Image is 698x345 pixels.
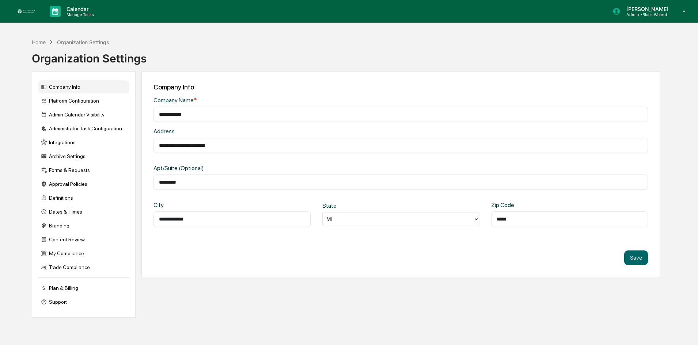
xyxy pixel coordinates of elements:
[322,202,393,209] div: State
[38,281,129,295] div: Plan & Billing
[18,9,35,14] img: logo
[38,122,129,135] div: Administrator Task Configuration
[38,164,129,177] div: Forms & Requests
[61,12,98,17] p: Manage Tasks
[624,250,648,265] button: Save
[491,202,562,208] div: Zip Code
[38,177,129,191] div: Approval Policies
[38,136,129,149] div: Integrations
[38,80,129,93] div: Company Info
[38,233,129,246] div: Content Review
[621,12,672,17] p: Admin • Black Walnut
[153,128,376,135] div: Address
[153,165,376,172] div: Apt/Suite (Optional)
[61,6,98,12] p: Calendar
[38,247,129,260] div: My Compliance
[38,219,129,232] div: Branding
[153,97,376,104] div: Company Name
[153,202,224,208] div: City
[32,39,46,45] div: Home
[38,205,129,218] div: Dates & Times
[32,46,147,65] div: Organization Settings
[38,150,129,163] div: Archive Settings
[38,295,129,308] div: Support
[38,261,129,274] div: Trade Compliance
[621,6,672,12] p: [PERSON_NAME]
[38,191,129,204] div: Definitions
[57,39,109,45] div: Organization Settings
[153,83,648,91] div: Company Info
[38,108,129,121] div: Admin Calendar Visibility
[38,94,129,107] div: Platform Configuration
